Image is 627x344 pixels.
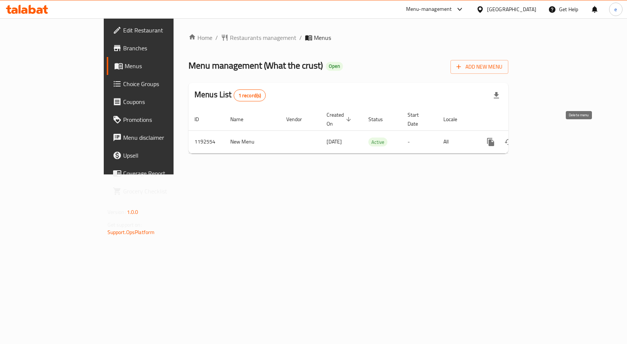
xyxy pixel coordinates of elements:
[107,227,155,237] a: Support.OpsPlatform
[224,130,280,153] td: New Menu
[368,138,387,146] span: Active
[123,26,203,35] span: Edit Restaurant
[230,115,253,124] span: Name
[107,164,209,182] a: Coverage Report
[107,129,209,146] a: Menu disclaimer
[221,33,296,42] a: Restaurants management
[123,169,203,178] span: Coverage Report
[107,75,209,93] a: Choice Groups
[123,151,203,160] span: Upsell
[286,115,312,124] span: Vendor
[188,33,508,42] nav: breadcrumb
[326,62,343,71] div: Open
[123,115,203,124] span: Promotions
[107,146,209,164] a: Upsell
[188,57,323,74] span: Menu management ( What the crust )
[299,33,302,42] li: /
[107,93,209,111] a: Coupons
[487,86,505,104] div: Export file
[476,108,559,131] th: Actions
[368,115,393,124] span: Status
[107,220,142,230] span: Get support on:
[450,60,508,74] button: Add New Menu
[314,33,331,42] span: Menus
[234,92,266,99] span: 1 record(s)
[443,115,467,124] span: Locale
[327,137,342,146] span: [DATE]
[107,57,209,75] a: Menus
[125,61,203,70] span: Menus
[123,79,203,88] span: Choice Groups
[234,89,266,101] div: Total records count
[482,133,500,151] button: more
[123,187,203,196] span: Grocery Checklist
[406,5,452,14] div: Menu-management
[107,182,209,200] a: Grocery Checklist
[408,110,428,128] span: Start Date
[107,207,126,217] span: Version:
[230,33,296,42] span: Restaurants management
[194,115,209,124] span: ID
[326,63,343,69] span: Open
[456,62,502,72] span: Add New Menu
[402,130,437,153] td: -
[327,110,353,128] span: Created On
[215,33,218,42] li: /
[107,39,209,57] a: Branches
[107,21,209,39] a: Edit Restaurant
[487,5,536,13] div: [GEOGRAPHIC_DATA]
[123,133,203,142] span: Menu disclaimer
[194,89,266,101] h2: Menus List
[123,97,203,106] span: Coupons
[188,108,559,154] table: enhanced table
[500,133,518,151] button: Change Status
[127,207,138,217] span: 1.0.0
[107,111,209,129] a: Promotions
[437,130,476,153] td: All
[123,44,203,53] span: Branches
[614,5,617,13] span: e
